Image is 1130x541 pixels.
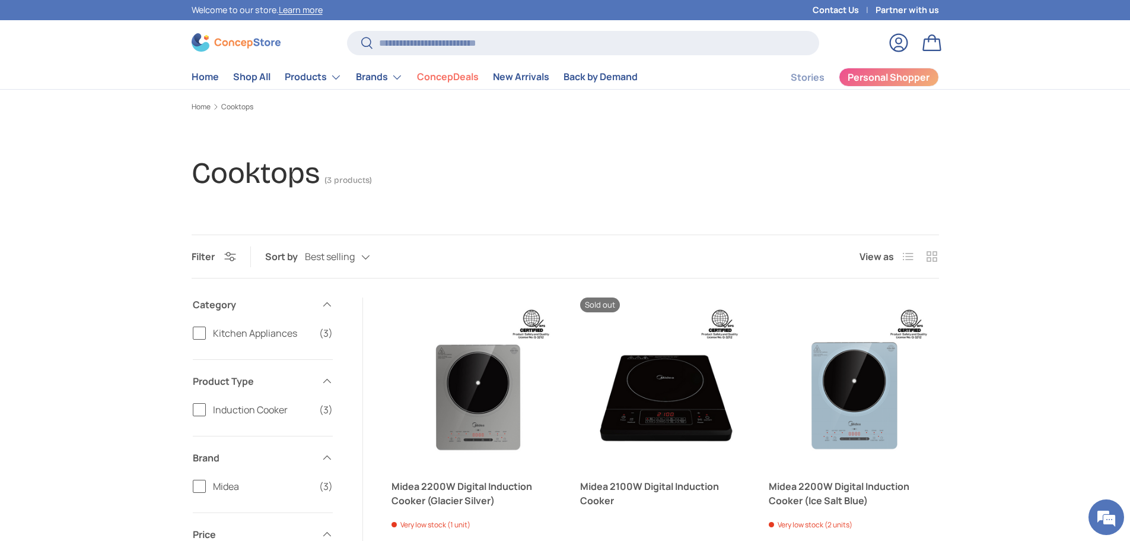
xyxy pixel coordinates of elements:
a: New Arrivals [493,65,549,88]
summary: Brand [193,436,333,479]
a: Midea 2200W Digital Induction Cooker (Glacier Silver) [391,479,561,508]
span: Personal Shopper [848,72,930,82]
span: Induction Cooker [213,403,312,417]
a: Midea 2100W Digital Induction Cooker [580,479,750,508]
nav: Breadcrumbs [192,102,939,112]
img: ConcepStore [192,33,281,52]
span: Brand [193,451,314,465]
a: Midea 2200W Digital Induction Cooker (Glacier Silver) [391,298,561,467]
span: Kitchen Appliances [213,326,312,340]
a: Midea 2200W Digital Induction Cooker (Ice Salt Blue) [769,479,938,508]
nav: Primary [192,65,638,89]
a: Stories [791,66,825,89]
summary: Product Type [193,360,333,403]
span: Midea [213,479,312,493]
a: Personal Shopper [839,68,939,87]
label: Sort by [265,249,305,264]
button: Filter [192,250,236,263]
h1: Cooktops [192,156,320,191]
span: (3 products) [324,175,372,185]
a: Home [192,65,219,88]
a: Partner with us [876,4,939,17]
summary: Products [278,65,349,89]
span: (3) [319,479,333,493]
span: Filter [192,250,215,263]
a: Back by Demand [564,65,638,88]
a: Midea 2100W Digital Induction Cooker [580,298,750,467]
span: (3) [319,403,333,417]
a: Cooktops [221,103,253,110]
summary: Brands [349,65,410,89]
a: Brands [356,65,403,89]
a: Contact Us [813,4,876,17]
span: View as [860,249,894,264]
button: Best selling [305,247,394,268]
nav: Secondary [762,65,939,89]
a: Shop All [233,65,270,88]
a: Products [285,65,342,89]
span: Sold out [580,298,620,312]
p: Welcome to our store. [192,4,323,17]
summary: Category [193,283,333,326]
span: (3) [319,326,333,340]
span: Category [193,298,314,312]
a: Learn more [279,4,323,15]
a: ConcepDeals [417,65,479,88]
a: Midea 2200W Digital Induction Cooker (Ice Salt Blue) [769,298,938,467]
span: Best selling [305,251,355,262]
a: Home [192,103,211,110]
span: Product Type [193,374,314,388]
